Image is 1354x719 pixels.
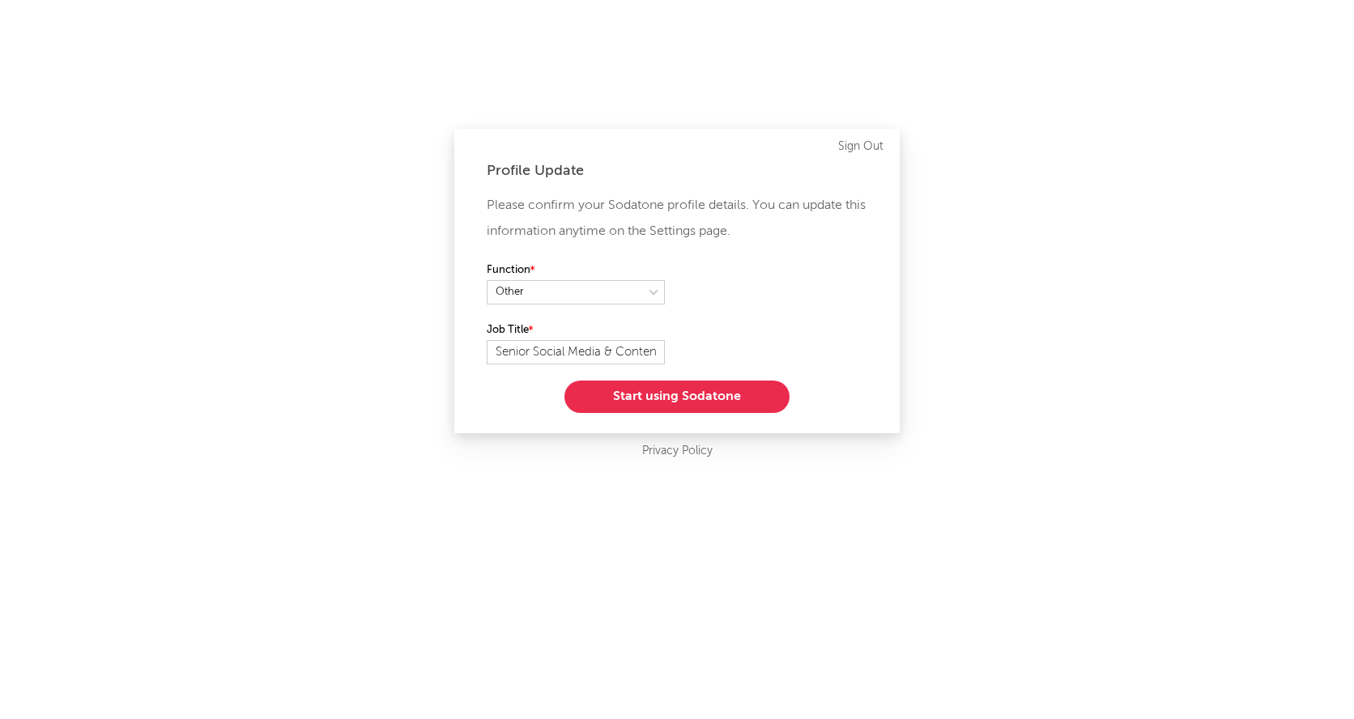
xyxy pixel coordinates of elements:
a: Sign Out [838,137,884,156]
button: Start using Sodatone [564,381,790,413]
a: Privacy Policy [642,441,713,462]
p: Please confirm your Sodatone profile details. You can update this information anytime on the Sett... [487,193,867,245]
div: Profile Update [487,161,867,181]
label: Job Title [487,321,665,340]
label: Function [487,261,665,280]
